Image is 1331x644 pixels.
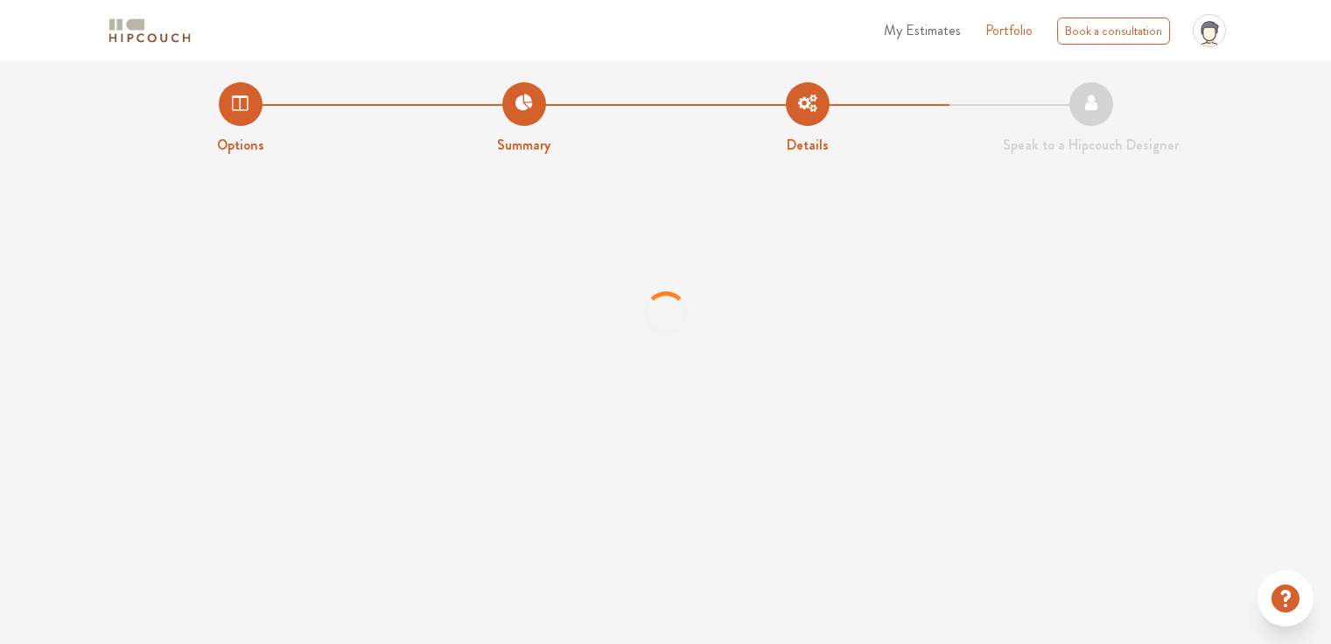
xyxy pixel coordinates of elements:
span: logo-horizontal.svg [106,11,193,51]
strong: Speak to a Hipcouch Designer [1003,135,1179,155]
span: My Estimates [884,20,961,40]
div: Book a consultation [1057,17,1170,45]
strong: Details [787,135,829,155]
strong: Options [217,135,264,155]
img: logo-horizontal.svg [106,16,193,46]
a: Portfolio [985,20,1033,41]
strong: Summary [497,135,550,155]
